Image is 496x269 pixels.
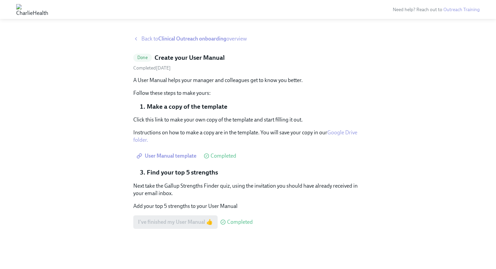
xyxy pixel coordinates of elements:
h5: Create your User Manual [155,53,225,62]
p: Instructions on how to make a copy are in the template. You will save your copy in our [133,129,363,144]
span: Wednesday, September 24th 2025, 10:45 am [133,65,171,71]
a: Back toClinical Outreach onboardingoverview [133,35,363,43]
span: User Manual template [138,153,196,159]
p: Add your top 5 strengths to your User Manual [133,203,363,210]
span: Done [133,55,152,60]
li: Make a copy of the template [147,102,363,111]
li: Find your top 5 strengths [147,168,363,177]
span: Need help? Reach out to [393,7,480,12]
a: User Manual template [133,149,201,163]
a: Outreach Training [443,7,480,12]
p: Click this link to make your own copy of the template and start filling it out. [133,116,363,124]
img: CharlieHealth [16,4,48,15]
p: Next take the Gallup Strengths Finder quiz, using the invitation you should have already received... [133,182,363,197]
span: Back to overview [141,35,247,43]
span: Completed [211,153,236,159]
p: Follow these steps to make yours: [133,89,363,97]
p: A User Manual helps your manager and colleagues get to know you better. [133,77,363,84]
strong: Clinical Outreach onboarding [158,35,226,42]
span: Completed [227,219,253,225]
